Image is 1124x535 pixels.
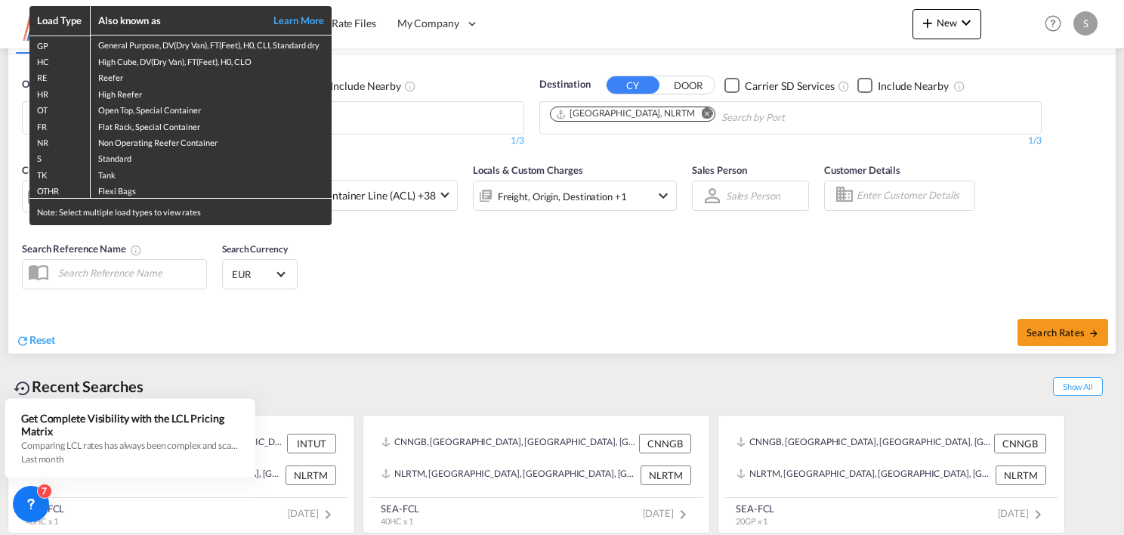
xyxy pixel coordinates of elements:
[98,14,257,27] div: Also known as
[29,52,90,68] td: HC
[90,133,332,149] td: Non Operating Reefer Container
[90,181,332,198] td: Flexi Bags
[90,165,332,181] td: Tank
[90,117,332,133] td: Flat Rack, Special Container
[29,165,90,181] td: TK
[90,101,332,116] td: Open Top, Special Container
[29,199,332,225] div: Note: Select multiple load types to view rates
[90,85,332,101] td: High Reefer
[29,101,90,116] td: OT
[29,85,90,101] td: HR
[90,149,332,165] td: Standard
[90,68,332,84] td: Reefer
[256,14,324,27] a: Learn More
[29,181,90,198] td: OTHR
[29,36,90,52] td: GP
[90,52,332,68] td: High Cube, DV(Dry Van), FT(Feet), H0, CLO
[29,149,90,165] td: S
[29,68,90,84] td: RE
[29,133,90,149] td: NR
[29,6,90,36] th: Load Type
[90,36,332,52] td: General Purpose, DV(Dry Van), FT(Feet), H0, CLI, Standard dry
[29,117,90,133] td: FR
